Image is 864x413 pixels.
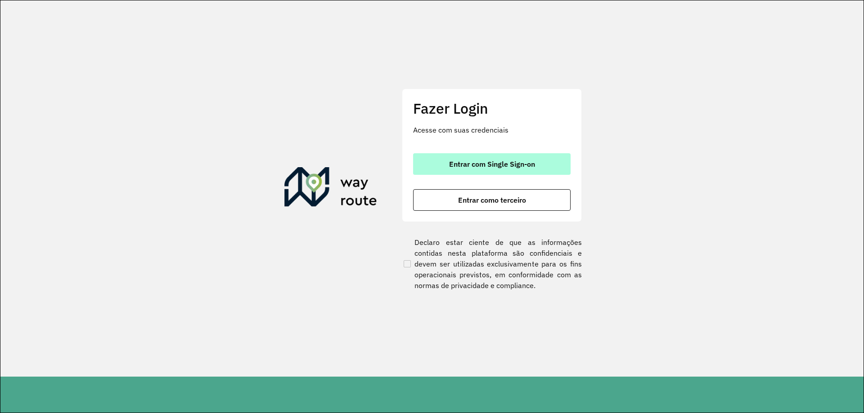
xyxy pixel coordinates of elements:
button: button [413,189,571,211]
img: Roteirizador AmbevTech [284,167,377,210]
span: Entrar como terceiro [458,196,526,204]
button: button [413,153,571,175]
span: Entrar com Single Sign-on [449,160,535,168]
h2: Fazer Login [413,100,571,117]
p: Acesse com suas credenciais [413,124,571,135]
label: Declaro estar ciente de que as informações contidas nesta plataforma são confidenciais e devem se... [402,237,582,291]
